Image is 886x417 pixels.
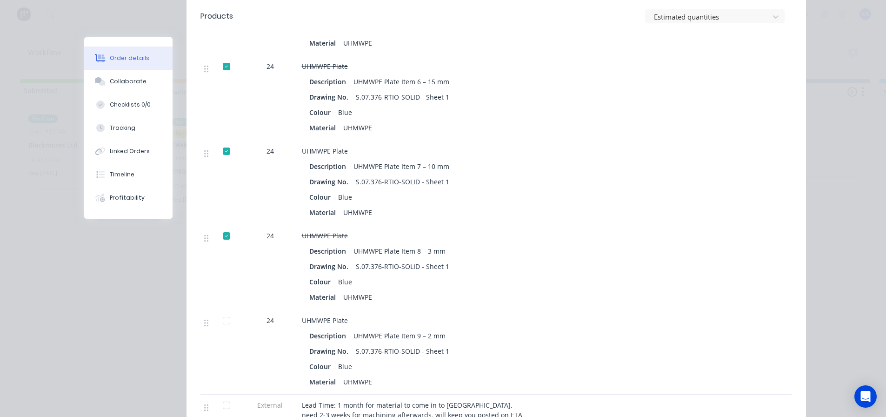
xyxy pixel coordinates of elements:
div: Collaborate [110,77,147,86]
div: Description [309,160,350,173]
span: 24 [266,146,274,156]
div: Checklists 0/0 [110,101,151,109]
div: Colour [309,106,334,119]
div: Blue [334,275,356,289]
span: UHMWPE Plate [302,62,348,71]
div: Colour [309,190,334,204]
button: Linked Orders [84,140,173,163]
div: Drawing No. [309,175,352,188]
div: Drawing No. [309,344,352,358]
div: Profitability [110,194,145,202]
div: UHMWPE Plate Item 8 – 3 mm [350,244,449,258]
div: Description [309,244,350,258]
div: Linked Orders [110,147,150,155]
button: Profitability [84,186,173,209]
span: UHMWPE Plate [302,231,348,240]
div: UHMWPE [340,375,376,389]
div: Material [309,36,340,50]
div: Material [309,375,340,389]
div: Description [309,75,350,88]
div: UHMWPE [340,36,376,50]
div: S.07.376-RTIO-SOLID - Sheet 1 [352,175,453,188]
div: Material [309,206,340,219]
span: UHMWPE Plate [302,147,348,155]
div: Products [200,11,233,22]
div: Blue [334,190,356,204]
div: Tracking [110,124,135,132]
div: S.07.376-RTIO-SOLID - Sheet 1 [352,260,453,273]
button: Timeline [84,163,173,186]
div: Open Intercom Messenger [854,385,877,408]
div: Drawing No. [309,90,352,104]
div: UHMWPE Plate Item 7 – 10 mm [350,160,453,173]
span: 24 [266,61,274,71]
div: UHMWPE [340,290,376,304]
span: External [246,400,294,410]
span: UHMWPE Plate [302,316,348,325]
div: Drawing No. [309,260,352,273]
button: Collaborate [84,70,173,93]
span: 24 [266,231,274,241]
button: Checklists 0/0 [84,93,173,116]
div: Blue [334,360,356,373]
button: Tracking [84,116,173,140]
div: Order details [110,54,149,62]
div: Blue [334,106,356,119]
div: Colour [309,275,334,289]
div: UHMWPE [340,121,376,135]
button: Order details [84,47,173,70]
div: Material [309,290,340,304]
div: Timeline [110,170,134,179]
div: S.07.376-RTIO-SOLID - Sheet 1 [352,90,453,104]
span: 24 [266,316,274,325]
div: UHMWPE Plate Item 6 – 15 mm [350,75,453,88]
div: Colour [309,360,334,373]
div: S.07.376-RTIO-SOLID - Sheet 1 [352,344,453,358]
div: Material [309,121,340,135]
div: UHMWPE [340,206,376,219]
div: UHMWPE Plate Item 9 – 2 mm [350,329,449,343]
div: Description [309,329,350,343]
